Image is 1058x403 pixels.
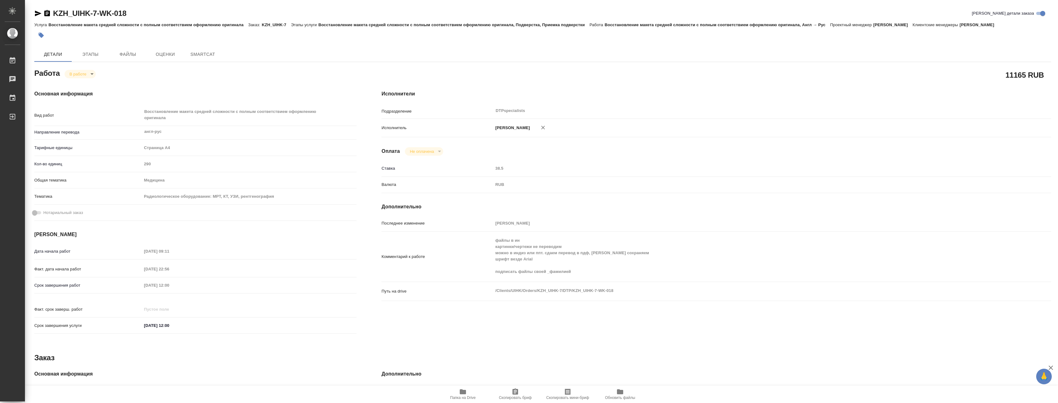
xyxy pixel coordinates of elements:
div: Страница А4 [142,143,357,153]
textarea: файлы в ин картинки/чертежи не переводим можно в индиз или ппт. сдаем перевод в пдф, [PERSON_NAME... [493,235,995,277]
p: Проектный менеджер [830,22,873,27]
p: Кол-во единиц [34,161,142,167]
p: Заказ: [248,22,262,27]
button: Добавить тэг [34,28,48,42]
a: KZH_UIHK-7-WK-018 [53,9,126,17]
button: Удалить исполнителя [536,121,550,134]
button: В работе [68,71,88,77]
h4: Основная информация [34,370,357,378]
p: Подразделение [381,108,493,114]
h2: 11165 RUB [1005,70,1044,80]
span: SmartCat [188,51,218,58]
span: Детали [38,51,68,58]
input: Пустое поле [142,281,196,290]
p: [PERSON_NAME] [959,22,999,27]
p: Срок завершения услуги [34,323,142,329]
p: Направление перевода [34,129,142,135]
span: Папка на Drive [450,396,476,400]
h4: Дополнительно [381,203,1051,211]
h4: Дополнительно [381,370,1051,378]
p: [PERSON_NAME] [873,22,913,27]
p: Общая тематика [34,177,142,183]
p: Восстановление макета средней сложности с полным соответствием оформлению оригинала, Подверстка, ... [318,22,590,27]
p: Услуга [34,22,48,27]
button: Скопировать мини-бриф [541,386,594,403]
div: RUB [493,179,995,190]
span: Нотариальный заказ [43,210,83,216]
p: Работа [590,22,605,27]
textarea: /Clients/UIHK/Orders/KZH_UIHK-7/DTP/KZH_UIHK-7-WK-018 [493,285,995,296]
p: Тарифные единицы [34,145,142,151]
p: Ставка [381,165,493,172]
span: Скопировать мини-бриф [546,396,589,400]
p: Восстановление макета средней сложности с полным соответствием оформлению оригинала, Англ → Рус [605,22,830,27]
span: Этапы [75,51,105,58]
p: Исполнитель [381,125,493,131]
button: 🙏 [1036,369,1052,384]
p: Последнее изменение [381,220,493,226]
button: Не оплачена [408,149,436,154]
button: Скопировать бриф [489,386,541,403]
input: Пустое поле [493,164,995,173]
span: [PERSON_NAME] детали заказа [972,10,1034,17]
p: Факт. дата начала работ [34,266,142,272]
span: Скопировать бриф [499,396,531,400]
p: Факт. срок заверш. работ [34,306,142,313]
h4: Исполнители [381,90,1051,98]
h2: Работа [34,67,60,78]
button: Скопировать ссылку для ЯМессенджера [34,10,42,17]
h4: [PERSON_NAME] [34,231,357,238]
p: Этапы услуги [291,22,318,27]
p: Вид работ [34,112,142,119]
p: Дата начала работ [34,248,142,255]
input: Пустое поле [142,247,196,256]
span: Оценки [150,51,180,58]
p: KZH_UIHK-7 [262,22,291,27]
span: Обновить файлы [605,396,635,400]
span: Файлы [113,51,143,58]
h4: Основная информация [34,90,357,98]
input: Пустое поле [142,265,196,274]
input: Пустое поле [142,159,357,168]
input: Пустое поле [142,305,196,314]
p: [PERSON_NAME] [493,125,530,131]
p: Срок завершения работ [34,282,142,289]
p: Тематика [34,193,142,200]
p: Клиентские менеджеры [913,22,960,27]
div: Медицина [142,175,357,186]
p: Комментарий к работе [381,254,493,260]
input: ✎ Введи что-нибудь [142,321,196,330]
div: Радиологическое оборудование: МРТ, КТ, УЗИ, рентгенография [142,191,357,202]
button: Обновить файлы [594,386,646,403]
h4: Оплата [381,148,400,155]
p: Восстановление макета средней сложности с полным соответствием оформлению оригинала [48,22,248,27]
h2: Заказ [34,353,55,363]
button: Папка на Drive [437,386,489,403]
p: Путь на drive [381,288,493,294]
div: В работе [65,70,96,78]
div: В работе [405,147,443,156]
input: Пустое поле [493,219,995,228]
button: Скопировать ссылку [43,10,51,17]
p: Валюта [381,182,493,188]
span: 🙏 [1039,370,1049,383]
